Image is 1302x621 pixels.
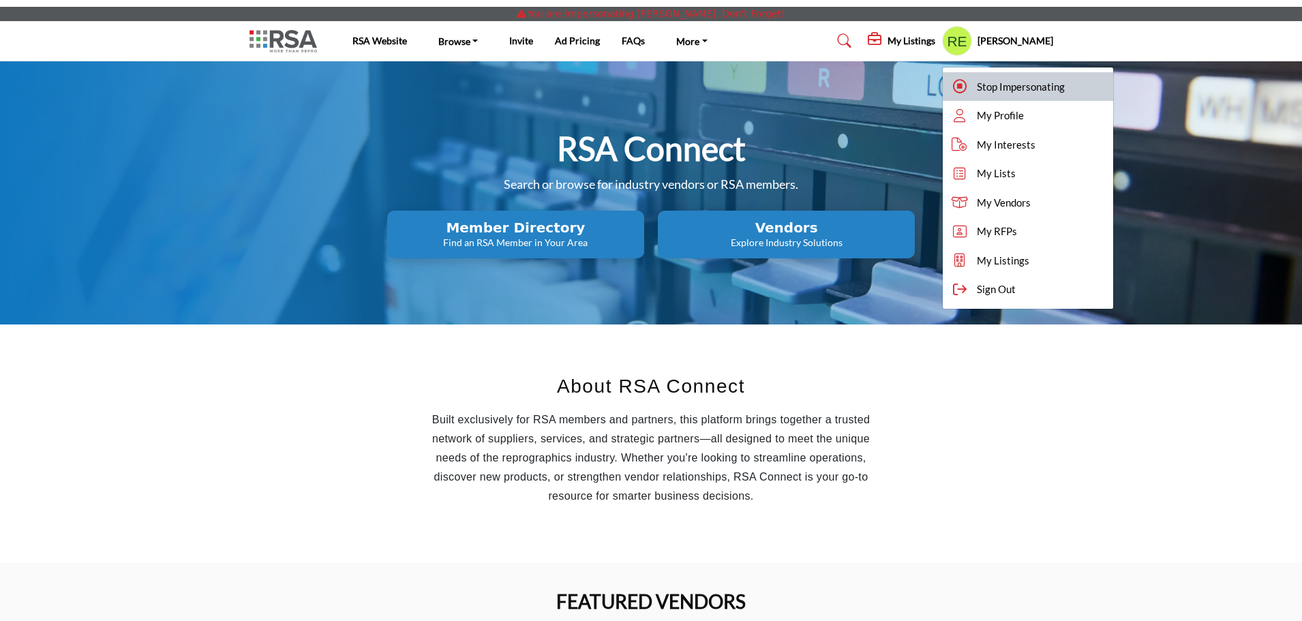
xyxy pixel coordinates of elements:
[391,236,640,249] p: Find an RSA Member in Your Area
[977,282,1016,297] span: Sign Out
[417,410,886,506] p: Built exclusively for RSA members and partners, this platform brings together a trusted network o...
[888,35,935,47] h5: My Listings
[977,108,1024,123] span: My Profile
[387,211,644,258] button: Member Directory Find an RSA Member in Your Area
[622,35,645,46] a: FAQs
[977,253,1029,269] span: My Listings
[667,31,717,50] a: More
[977,79,1065,95] span: Stop Impersonating
[978,34,1053,48] h5: [PERSON_NAME]
[977,137,1035,153] span: My Interests
[662,219,911,236] h2: Vendors
[509,35,533,46] a: Invite
[942,26,972,56] button: Show hide supplier dropdown
[556,590,746,614] h2: FEATURED VENDORS
[658,211,915,258] button: Vendors Explore Industry Solutions
[429,31,488,50] a: Browse
[249,30,324,52] img: Site Logo
[417,372,886,401] h2: About RSA Connect
[352,35,407,46] a: RSA Website
[555,35,600,46] a: Ad Pricing
[943,101,1113,130] a: My Profile
[943,246,1113,275] a: My Listings
[943,188,1113,217] a: My Vendors
[557,127,746,170] h1: RSA Connect
[943,130,1113,160] a: My Interests
[662,236,911,249] p: Explore Industry Solutions
[824,30,860,52] a: Search
[868,33,935,49] div: My Listings
[977,195,1031,211] span: My Vendors
[977,224,1017,239] span: My RFPs
[977,166,1016,181] span: My Lists
[391,219,640,236] h2: Member Directory
[943,217,1113,246] a: My RFPs
[504,177,798,192] span: Search or browse for industry vendors or RSA members.
[943,159,1113,188] a: My Lists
